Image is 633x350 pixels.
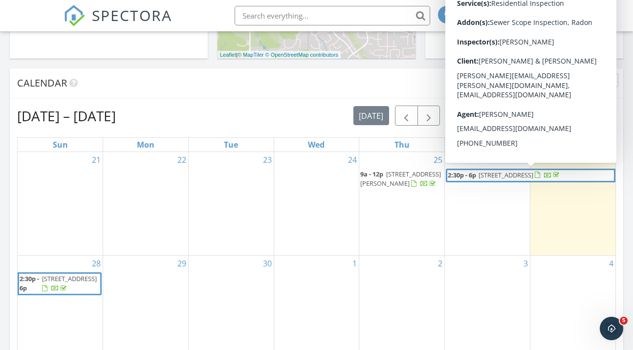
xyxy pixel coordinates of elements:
[447,170,477,181] span: 2:30p - 6p
[265,52,338,58] a: © OpenStreetMap contributors
[432,152,444,168] a: Go to September 25, 2025
[447,170,614,181] a: 2:30p - 6p [STREET_ADDRESS]
[19,274,100,294] a: 2:30p - 6p [STREET_ADDRESS]
[359,152,445,255] td: Go to September 25, 2025
[261,256,274,271] a: Go to September 30, 2025
[417,106,440,126] button: Next
[103,152,189,255] td: Go to September 22, 2025
[64,13,172,34] a: SPECTORA
[360,170,441,188] span: [STREET_ADDRESS][PERSON_NAME]
[479,171,533,179] span: [STREET_ADDRESS]
[222,138,240,152] a: Tuesday
[467,106,492,125] button: day
[19,274,40,294] span: 2:30p - 6p
[18,152,103,255] td: Go to September 21, 2025
[517,152,530,168] a: Go to September 26, 2025
[92,5,172,25] span: SPECTORA
[522,256,530,271] a: Go to October 3, 2025
[42,274,97,283] span: [STREET_ADDRESS]
[620,317,628,325] span: 5
[530,152,615,255] td: Go to September 27, 2025
[446,169,615,182] a: 2:30p - 6p [STREET_ADDRESS]
[218,51,341,59] div: |
[274,152,359,255] td: Go to September 24, 2025
[445,152,530,255] td: Go to September 26, 2025
[64,5,85,26] img: The Best Home Inspection Software - Spectora
[393,138,412,152] a: Thursday
[436,256,444,271] a: Go to October 2, 2025
[360,169,443,190] a: 9a - 12p [STREET_ADDRESS][PERSON_NAME]
[395,106,418,126] button: Previous
[18,272,102,295] a: 2:30p - 6p [STREET_ADDRESS]
[493,6,556,16] div: [PERSON_NAME]
[491,106,521,125] button: week
[565,138,581,152] a: Saturday
[175,152,188,168] a: Go to September 22, 2025
[188,152,274,255] td: Go to September 23, 2025
[600,317,623,340] iframe: Intercom live chat
[90,256,103,271] a: Go to September 28, 2025
[553,106,580,125] button: 4 wk
[346,152,359,168] a: Go to September 24, 2025
[521,106,554,125] button: cal wk
[360,170,383,178] span: 9a - 12p
[17,76,67,89] span: Calendar
[135,138,156,152] a: Monday
[480,138,494,152] a: Friday
[238,52,264,58] a: © MapTiler
[580,106,616,125] button: month
[350,256,359,271] a: Go to October 1, 2025
[306,138,327,152] a: Wednesday
[466,16,564,25] div: Room by Room Home Inspection Services LLC
[175,256,188,271] a: Go to September 29, 2025
[261,152,274,168] a: Go to September 23, 2025
[353,106,389,125] button: [DATE]
[360,170,441,188] a: 9a - 12p [STREET_ADDRESS][PERSON_NAME]
[603,152,615,168] a: Go to September 27, 2025
[235,6,430,25] input: Search everything...
[607,256,615,271] a: Go to October 4, 2025
[446,106,468,125] button: list
[220,52,236,58] a: Leaflet
[51,138,70,152] a: Sunday
[17,106,116,126] h2: [DATE] – [DATE]
[90,152,103,168] a: Go to September 21, 2025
